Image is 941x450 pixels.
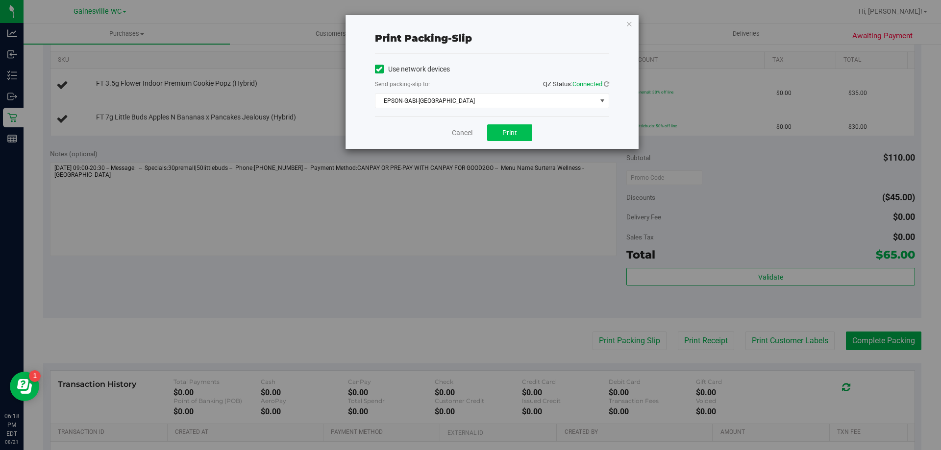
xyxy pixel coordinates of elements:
[375,64,450,74] label: Use network devices
[452,128,472,138] a: Cancel
[375,32,472,44] span: Print packing-slip
[29,370,41,382] iframe: Resource center unread badge
[572,80,602,88] span: Connected
[375,94,596,108] span: EPSON-GABI-[GEOGRAPHIC_DATA]
[543,80,609,88] span: QZ Status:
[10,372,39,401] iframe: Resource center
[375,80,430,89] label: Send packing-slip to:
[596,94,608,108] span: select
[487,124,532,141] button: Print
[502,129,517,137] span: Print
